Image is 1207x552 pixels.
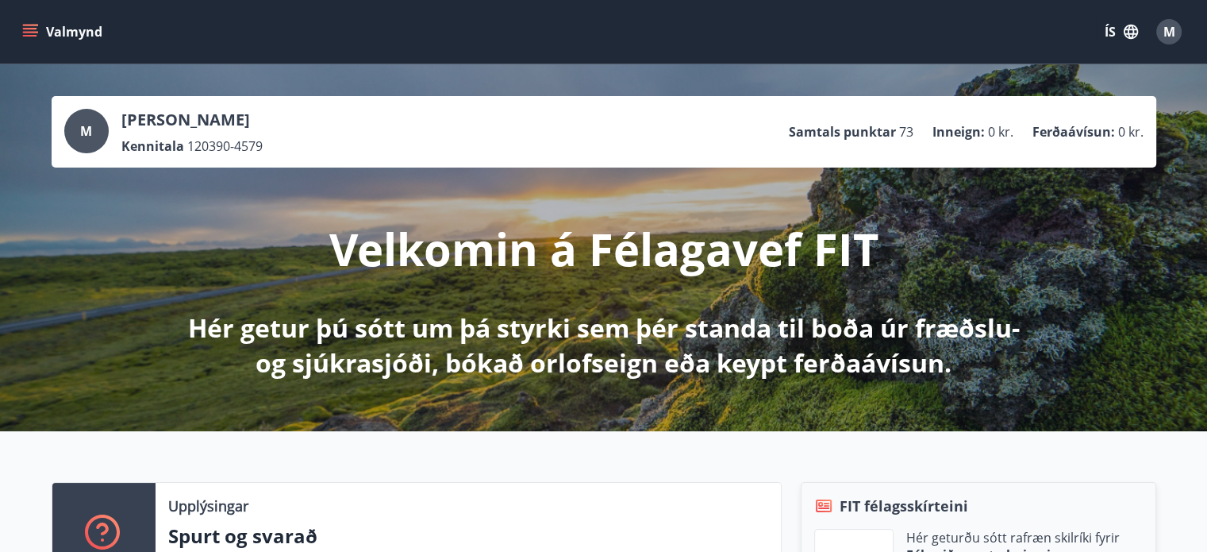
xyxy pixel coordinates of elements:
[121,109,263,131] p: [PERSON_NAME]
[1032,123,1115,141] p: Ferðaávísun :
[1118,123,1144,141] span: 0 kr.
[1096,17,1147,46] button: ÍS
[988,123,1013,141] span: 0 kr.
[1150,13,1188,51] button: M
[1163,23,1175,41] span: M
[80,122,92,140] span: M
[789,123,896,141] p: Samtals punktar
[932,123,985,141] p: Inneign :
[899,123,913,141] span: 73
[187,137,263,155] span: 120390-4579
[168,496,248,516] p: Upplýsingar
[906,529,1120,546] p: Hér geturðu sótt rafræn skilríki fyrir
[121,137,184,155] p: Kennitala
[329,218,878,279] p: Velkomin á Félagavef FIT
[168,523,768,550] p: Spurt og svarað
[185,311,1023,380] p: Hér getur þú sótt um þá styrki sem þér standa til boða úr fræðslu- og sjúkrasjóði, bókað orlofsei...
[840,496,968,516] span: FIT félagsskírteini
[19,17,109,46] button: menu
